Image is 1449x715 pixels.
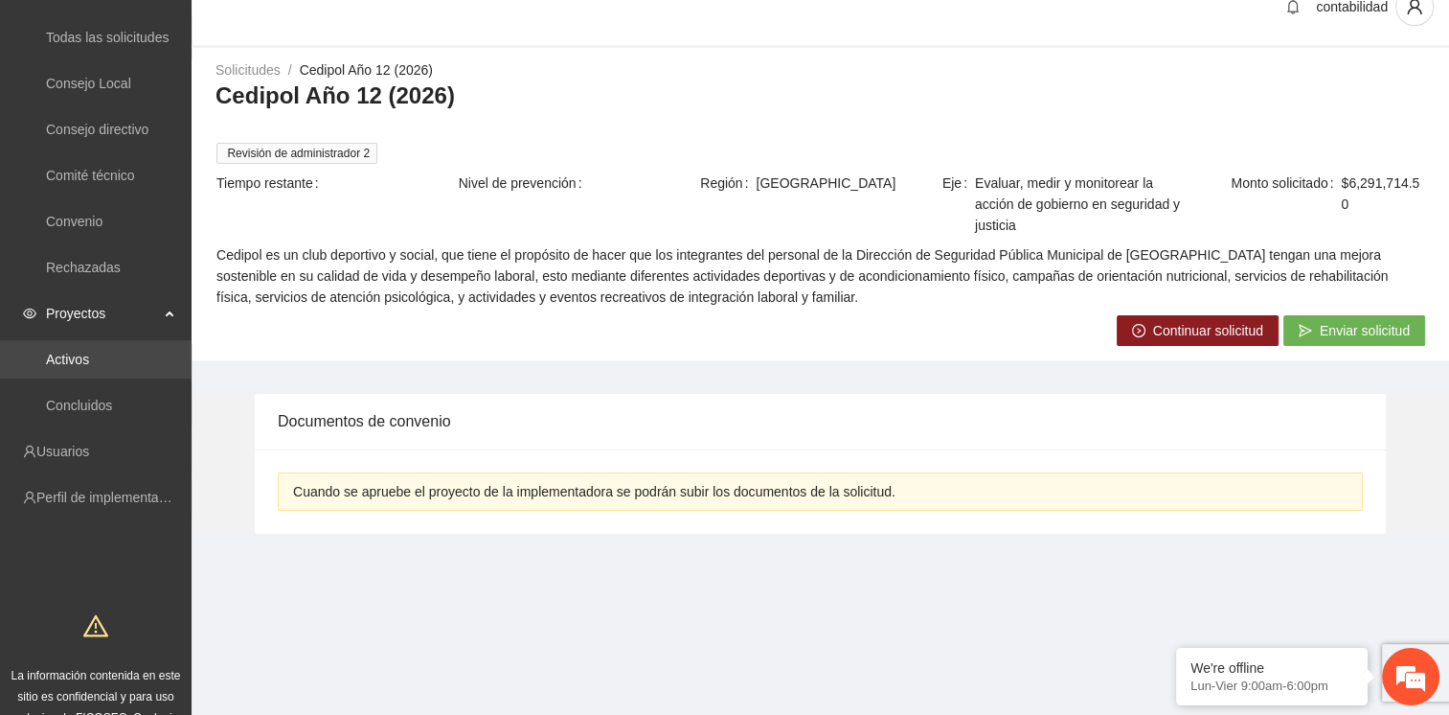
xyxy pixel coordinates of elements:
[215,62,281,78] a: Solicitudes
[46,30,169,45] a: Todas las solicitudes
[1299,324,1312,339] span: send
[46,352,89,367] a: Activos
[46,168,135,183] a: Comité técnico
[10,496,365,563] textarea: Escriba su mensaje aquí y haga clic en “Enviar”
[975,173,1182,236] span: Evaluar, medir y monitorear la acción de gobierno en seguridad y justicia
[1190,679,1353,693] p: Lun-Vier 9:00am-6:00pm
[23,307,36,320] span: eye
[314,10,360,56] div: Minimizar ventana de chat en vivo
[216,173,327,194] span: Tiempo restante
[216,244,1424,308] span: Cedipol es un club deportivo y social, que tiene el propósito de hacer que los integrantes del pe...
[215,81,1425,111] h3: Cedipol Año 12 (2026)
[1283,315,1425,346] button: sendEnviar solicitud
[83,613,108,638] span: warning
[293,481,1347,502] div: Cuando se apruebe el proyecto de la implementadora se podrán subir los documentos de la solicitud.
[46,122,148,137] a: Consejo directivo
[46,398,112,413] a: Concluidos
[1153,320,1263,341] span: Continuar solicitud
[36,444,89,459] a: Usuarios
[278,394,1363,449] div: Documentos de convenio
[216,143,377,164] span: Revisión de administrador 2
[459,173,590,194] span: Nivel de prevención
[300,62,433,78] a: Cedipol Año 12 (2026)
[100,98,322,123] div: Dejar un mensaje
[36,490,186,505] a: Perfil de implementadora
[756,173,940,194] span: [GEOGRAPHIC_DATA]
[46,76,131,91] a: Consejo Local
[36,242,338,435] span: Estamos sin conexión. Déjenos un mensaje.
[46,260,121,275] a: Rechazadas
[700,173,756,194] span: Región
[46,214,102,229] a: Convenio
[46,294,159,333] span: Proyectos
[1190,660,1353,676] div: We're offline
[1132,324,1145,339] span: right-circle
[1231,173,1341,215] span: Monto solicitado
[285,563,348,588] em: Enviar
[288,62,292,78] span: /
[1117,315,1279,346] button: right-circleContinuar solicitud
[1320,320,1410,341] span: Enviar solicitud
[942,173,975,236] span: Eje
[1341,173,1424,215] span: $6,291,714.50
